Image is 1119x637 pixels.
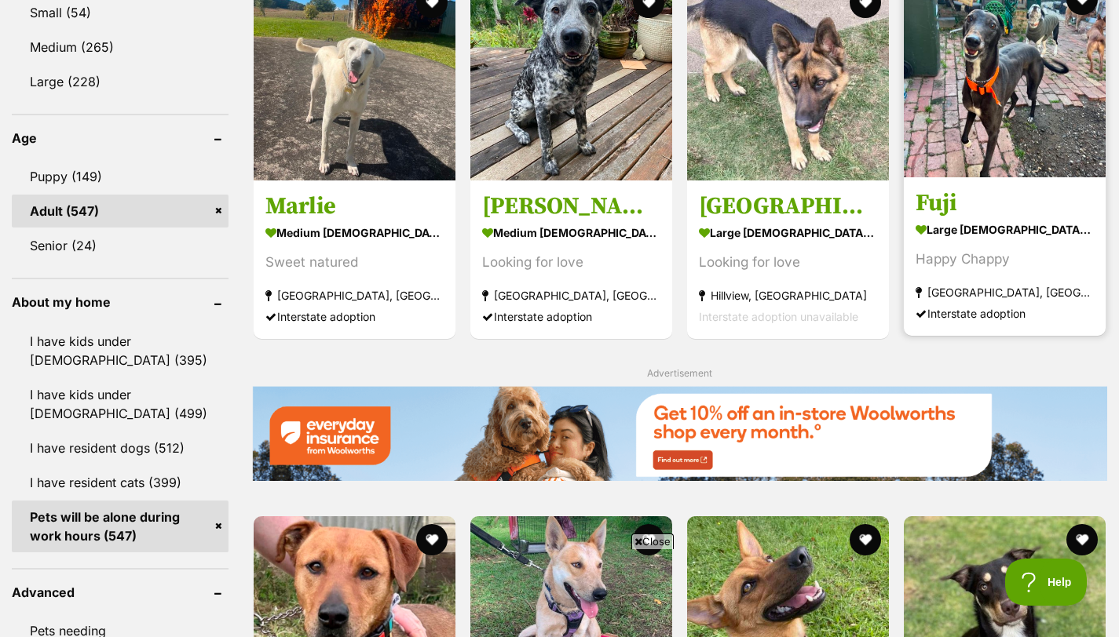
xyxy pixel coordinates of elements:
[12,160,229,193] a: Puppy (149)
[1005,559,1088,606] iframe: Help Scout Beacon - Open
[904,177,1106,336] a: Fuji large [DEMOGRAPHIC_DATA] Dog Happy Chappy [GEOGRAPHIC_DATA], [GEOGRAPHIC_DATA] Interstate ad...
[1066,524,1098,555] button: favourite
[916,282,1094,303] strong: [GEOGRAPHIC_DATA], [GEOGRAPHIC_DATA]
[482,306,660,327] div: Interstate adoption
[916,249,1094,270] div: Happy Chappy
[631,533,674,549] span: Close
[12,325,229,377] a: I have kids under [DEMOGRAPHIC_DATA] (395)
[12,131,229,145] header: Age
[265,191,444,221] h3: Marlie
[12,31,229,64] a: Medium (265)
[559,628,560,629] iframe: Advertisement
[265,306,444,327] div: Interstate adoption
[687,180,889,339] a: [GEOGRAPHIC_DATA] large [DEMOGRAPHIC_DATA] Dog Looking for love Hillview, [GEOGRAPHIC_DATA] Inter...
[482,285,660,306] strong: [GEOGRAPHIC_DATA], [GEOGRAPHIC_DATA]
[699,285,877,306] strong: Hillview, [GEOGRAPHIC_DATA]
[916,218,1094,241] strong: large [DEMOGRAPHIC_DATA] Dog
[265,221,444,244] strong: medium [DEMOGRAPHIC_DATA] Dog
[633,524,664,555] button: favourite
[916,303,1094,324] div: Interstate adoption
[699,221,877,244] strong: large [DEMOGRAPHIC_DATA] Dog
[12,378,229,430] a: I have kids under [DEMOGRAPHIC_DATA] (499)
[252,386,1107,484] a: Everyday Insurance promotional banner
[12,431,229,464] a: I have resident dogs (512)
[254,180,455,339] a: Marlie medium [DEMOGRAPHIC_DATA] Dog Sweet natured [GEOGRAPHIC_DATA], [GEOGRAPHIC_DATA] Interstat...
[916,188,1094,218] h3: Fuji
[265,285,444,306] strong: [GEOGRAPHIC_DATA], [GEOGRAPHIC_DATA]
[470,180,672,339] a: [PERSON_NAME] medium [DEMOGRAPHIC_DATA] Dog Looking for love [GEOGRAPHIC_DATA], [GEOGRAPHIC_DATA]...
[12,466,229,499] a: I have resident cats (399)
[699,310,858,323] span: Interstate adoption unavailable
[12,585,229,599] header: Advanced
[252,386,1107,481] img: Everyday Insurance promotional banner
[12,195,229,227] a: Adult (547)
[647,367,712,379] span: Advertisement
[482,252,660,273] div: Looking for love
[12,65,229,98] a: Large (228)
[12,295,229,309] header: About my home
[482,221,660,244] strong: medium [DEMOGRAPHIC_DATA] Dog
[12,229,229,262] a: Senior (24)
[12,500,229,552] a: Pets will be alone during work hours (547)
[416,524,448,555] button: favourite
[265,252,444,273] div: Sweet natured
[699,191,877,221] h3: [GEOGRAPHIC_DATA]
[482,191,660,221] h3: [PERSON_NAME]
[699,252,877,273] div: Looking for love
[850,524,881,555] button: favourite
